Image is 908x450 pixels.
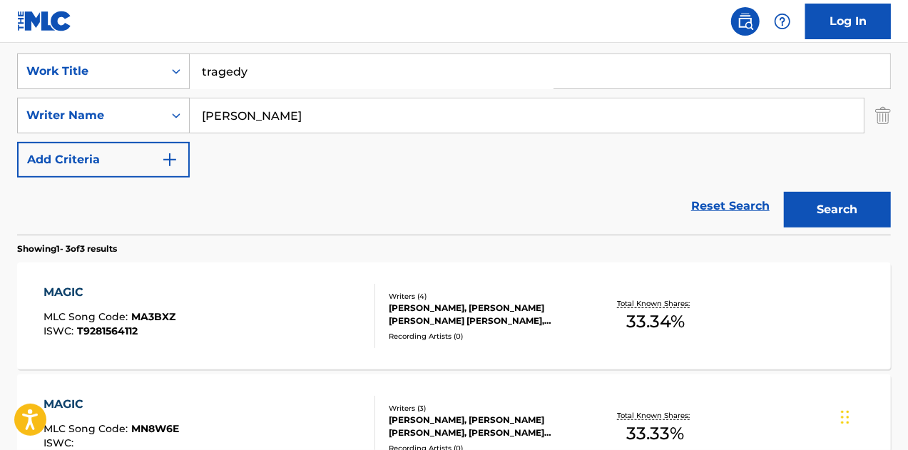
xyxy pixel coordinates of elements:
span: T9281564112 [77,324,138,337]
div: [PERSON_NAME], [PERSON_NAME] [PERSON_NAME] [PERSON_NAME], [PERSON_NAME] [PERSON_NAME] [389,302,583,327]
span: 33.34 % [626,309,685,334]
span: ISWC : [44,324,77,337]
button: Search [784,192,891,227]
span: MLC Song Code : [44,422,131,435]
p: Total Known Shares: [618,298,694,309]
span: MLC Song Code : [44,310,131,323]
span: 33.33 % [627,421,685,446]
div: MAGIC [44,396,179,413]
button: Add Criteria [17,142,190,178]
img: 9d2ae6d4665cec9f34b9.svg [161,151,178,168]
img: Delete Criterion [875,98,891,133]
form: Search Form [17,53,891,235]
div: Work Title [26,63,155,80]
div: Recording Artists ( 0 ) [389,331,583,342]
a: Public Search [731,7,760,36]
iframe: Chat Widget [837,382,908,450]
span: MA3BXZ [131,310,175,323]
div: Writer Name [26,107,155,124]
span: MN8W6E [131,422,179,435]
img: help [774,13,791,30]
img: MLC Logo [17,11,72,31]
p: Total Known Shares: [618,410,694,421]
a: MAGICMLC Song Code:MA3BXZISWC:T9281564112Writers (4)[PERSON_NAME], [PERSON_NAME] [PERSON_NAME] [P... [17,262,891,369]
div: Drag [841,396,850,439]
a: Log In [805,4,891,39]
div: MAGIC [44,284,175,301]
span: ISWC : [44,436,77,449]
div: Writers ( 3 ) [389,403,583,414]
a: Reset Search [684,190,777,222]
img: search [737,13,754,30]
div: Writers ( 4 ) [389,291,583,302]
p: Showing 1 - 3 of 3 results [17,242,117,255]
div: Help [768,7,797,36]
div: [PERSON_NAME], [PERSON_NAME] [PERSON_NAME], [PERSON_NAME] [PERSON_NAME] [389,414,583,439]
